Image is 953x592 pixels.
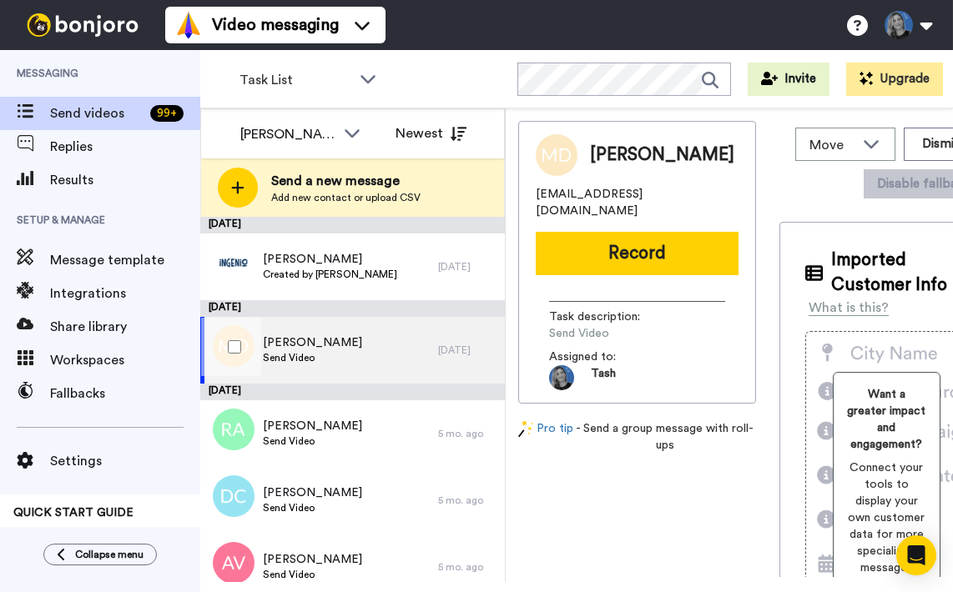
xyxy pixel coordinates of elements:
span: Add new contact or upload CSV [271,191,421,204]
div: [DATE] [200,384,505,400]
div: 99 + [150,105,184,122]
span: [PERSON_NAME] [263,418,362,434]
span: Workspaces [50,350,200,370]
img: a056168f-f44f-4ec3-9be9-bcd5cee0c37d.png [213,242,255,283]
div: 5 mo. ago [438,560,497,574]
img: vm-color.svg [175,12,202,38]
span: Send a new message [271,171,421,191]
span: Assigned to: [549,349,666,365]
span: Replies [50,137,200,157]
img: av.png [213,542,255,584]
span: [PERSON_NAME] [263,484,362,501]
div: [DATE] [200,300,505,317]
button: Collapse menu [43,544,157,565]
div: [DATE] [200,217,505,233]
span: Move [809,135,855,155]
span: [PERSON_NAME] [590,143,734,168]
div: - Send a group message with roll-ups [518,420,756,454]
span: Integrations [50,283,200,304]
span: Task List [240,70,351,90]
button: Upgrade [846,63,943,96]
span: Collapse menu [75,548,144,561]
span: [PERSON_NAME] [263,551,362,568]
span: Send videos [50,103,144,123]
span: Send Video [263,568,362,581]
span: Send Video [549,325,708,342]
div: [DATE] [438,344,497,357]
div: [DATE] [438,260,497,273]
span: Video messaging [212,13,339,37]
span: QUICK START GUIDE [13,507,134,519]
span: Send Video [263,501,362,514]
span: Message template [50,250,200,270]
span: Send Video [263,434,362,448]
span: Settings [50,451,200,471]
img: bj-logo-header-white.svg [20,13,145,37]
div: Open Intercom Messenger [896,535,936,575]
span: Created by [PERSON_NAME] [263,268,397,281]
img: ra.png [213,409,255,450]
span: [PERSON_NAME] [263,251,397,268]
span: Results [50,170,200,190]
a: Pro tip [518,420,573,454]
span: Task description : [549,309,666,325]
span: Send Video [263,351,362,364]
img: dc.png [213,475,255,517]
div: What is this? [809,298,889,318]
span: Share library [50,317,200,337]
span: [EMAIL_ADDRESS][DOMAIN_NAME] [536,186,739,219]
img: Image of Maxine Dolan [536,134,577,176]
span: Fallbacks [50,384,200,404]
div: [PERSON_NAME] [240,124,335,144]
div: 5 mo. ago [438,494,497,507]
button: Invite [748,63,829,96]
span: Connect your tools to display your own customer data for more specialized messages [847,459,926,576]
span: [PERSON_NAME] [263,334,362,351]
div: 5 mo. ago [438,427,497,440]
span: Want a greater impact and engagement? [847,386,926,453]
img: f03cbb33-38fc-4185-934d-cfb03e4f346d-1743624633.jpg [549,365,574,390]
button: Record [536,232,739,275]
img: magic-wand.svg [518,420,533,438]
button: Newest [383,117,479,150]
span: Tash [591,365,616,390]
